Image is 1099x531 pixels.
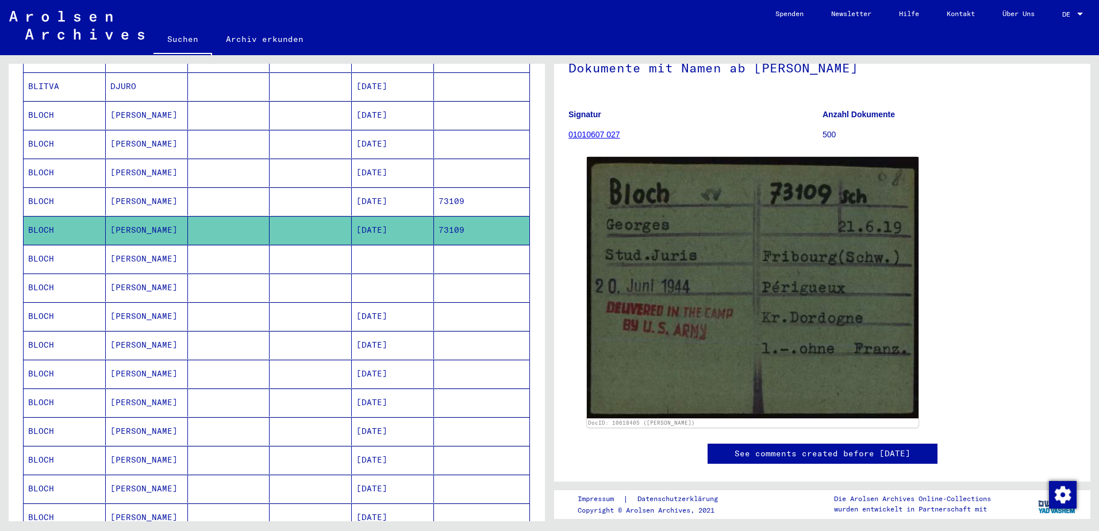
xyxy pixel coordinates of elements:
mat-cell: BLOCH [24,331,106,359]
p: Die Arolsen Archives Online-Collections [834,494,991,504]
mat-cell: [PERSON_NAME] [106,274,188,302]
a: See comments created before [DATE] [735,448,910,460]
mat-cell: BLITVA [24,72,106,101]
span: DE [1062,10,1075,18]
mat-cell: [DATE] [352,130,434,158]
div: Zustimmung ändern [1048,480,1076,508]
mat-cell: BLOCH [24,475,106,503]
mat-cell: BLOCH [24,417,106,445]
a: Archiv erkunden [212,25,317,53]
mat-cell: [DATE] [352,417,434,445]
mat-cell: [PERSON_NAME] [106,331,188,359]
mat-cell: [PERSON_NAME] [106,302,188,330]
mat-cell: [DATE] [352,187,434,216]
mat-cell: BLOCH [24,302,106,330]
mat-cell: 73109 [434,187,529,216]
mat-cell: BLOCH [24,388,106,417]
mat-cell: [PERSON_NAME] [106,159,188,187]
mat-cell: [PERSON_NAME] [106,446,188,474]
b: Anzahl Dokumente [823,110,895,119]
img: yv_logo.png [1036,490,1079,518]
mat-cell: BLOCH [24,159,106,187]
mat-cell: [PERSON_NAME] [106,417,188,445]
mat-cell: BLOCH [24,101,106,129]
div: | [578,493,732,505]
mat-cell: [PERSON_NAME] [106,216,188,244]
mat-cell: BLOCH [24,187,106,216]
mat-cell: BLOCH [24,360,106,388]
mat-cell: [DATE] [352,216,434,244]
mat-cell: BLOCH [24,216,106,244]
mat-cell: DJURO [106,72,188,101]
a: DocID: 10618405 ([PERSON_NAME]) [588,420,695,426]
mat-cell: BLOCH [24,274,106,302]
mat-cell: [DATE] [352,331,434,359]
mat-cell: BLOCH [24,130,106,158]
p: 500 [823,129,1076,141]
mat-cell: [DATE] [352,101,434,129]
p: wurden entwickelt in Partnerschaft mit [834,504,991,514]
img: Zustimmung ändern [1049,481,1077,509]
mat-cell: [PERSON_NAME] [106,130,188,158]
mat-cell: 73109 [434,216,529,244]
mat-cell: [PERSON_NAME] [106,360,188,388]
a: 01010607 027 [568,130,620,139]
mat-cell: [PERSON_NAME] [106,475,188,503]
mat-cell: [DATE] [352,302,434,330]
a: Suchen [153,25,212,55]
img: Arolsen_neg.svg [9,11,144,40]
a: Impressum [578,493,623,505]
img: 001.jpg [587,157,919,418]
h1: Dokumente mit Namen ab [PERSON_NAME] [568,41,1076,92]
mat-cell: [DATE] [352,360,434,388]
mat-cell: BLOCH [24,245,106,273]
mat-cell: [PERSON_NAME] [106,101,188,129]
mat-cell: [PERSON_NAME] [106,187,188,216]
mat-cell: [PERSON_NAME] [106,245,188,273]
mat-cell: [DATE] [352,475,434,503]
mat-cell: [DATE] [352,72,434,101]
p: Copyright © Arolsen Archives, 2021 [578,505,732,515]
mat-cell: [PERSON_NAME] [106,388,188,417]
b: Signatur [568,110,601,119]
a: Datenschutzerklärung [628,493,732,505]
mat-cell: [DATE] [352,388,434,417]
mat-cell: [DATE] [352,159,434,187]
mat-cell: BLOCH [24,446,106,474]
mat-cell: [DATE] [352,446,434,474]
